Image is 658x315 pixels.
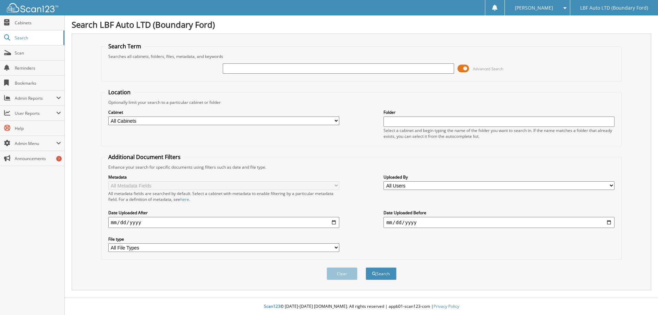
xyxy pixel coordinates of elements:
[108,210,339,216] label: Date Uploaded After
[383,128,614,139] div: Select a cabinet and begin typing the name of the folder you want to search in. If the name match...
[105,43,145,50] legend: Search Term
[108,109,339,115] label: Cabinet
[105,53,618,59] div: Searches all cabinets, folders, files, metadata, and keywords
[15,20,61,26] span: Cabinets
[56,156,62,161] div: 7
[65,298,658,315] div: © [DATE]-[DATE] [DOMAIN_NAME]. All rights reserved | appb01-scan123-com |
[15,65,61,71] span: Reminders
[383,109,614,115] label: Folder
[15,80,61,86] span: Bookmarks
[108,191,339,202] div: All metadata fields are searched by default. Select a cabinet with metadata to enable filtering b...
[515,6,553,10] span: [PERSON_NAME]
[434,303,459,309] a: Privacy Policy
[105,153,184,161] legend: Additional Document Filters
[15,50,61,56] span: Scan
[7,3,58,12] img: scan123-logo-white.svg
[108,236,339,242] label: File type
[108,217,339,228] input: start
[15,35,60,41] span: Search
[72,19,651,30] h1: Search LBF Auto LTD (Boundary Ford)
[108,174,339,180] label: Metadata
[383,174,614,180] label: Uploaded By
[383,210,614,216] label: Date Uploaded Before
[15,95,56,101] span: Admin Reports
[15,110,56,116] span: User Reports
[580,6,648,10] span: LBF Auto LTD (Boundary Ford)
[264,303,280,309] span: Scan123
[383,217,614,228] input: end
[15,125,61,131] span: Help
[473,66,503,71] span: Advanced Search
[15,156,61,161] span: Announcements
[105,164,618,170] div: Enhance your search for specific documents using filters such as date and file type.
[327,267,357,280] button: Clear
[180,196,189,202] a: here
[105,88,134,96] legend: Location
[366,267,397,280] button: Search
[15,141,56,146] span: Admin Menu
[105,99,618,105] div: Optionally limit your search to a particular cabinet or folder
